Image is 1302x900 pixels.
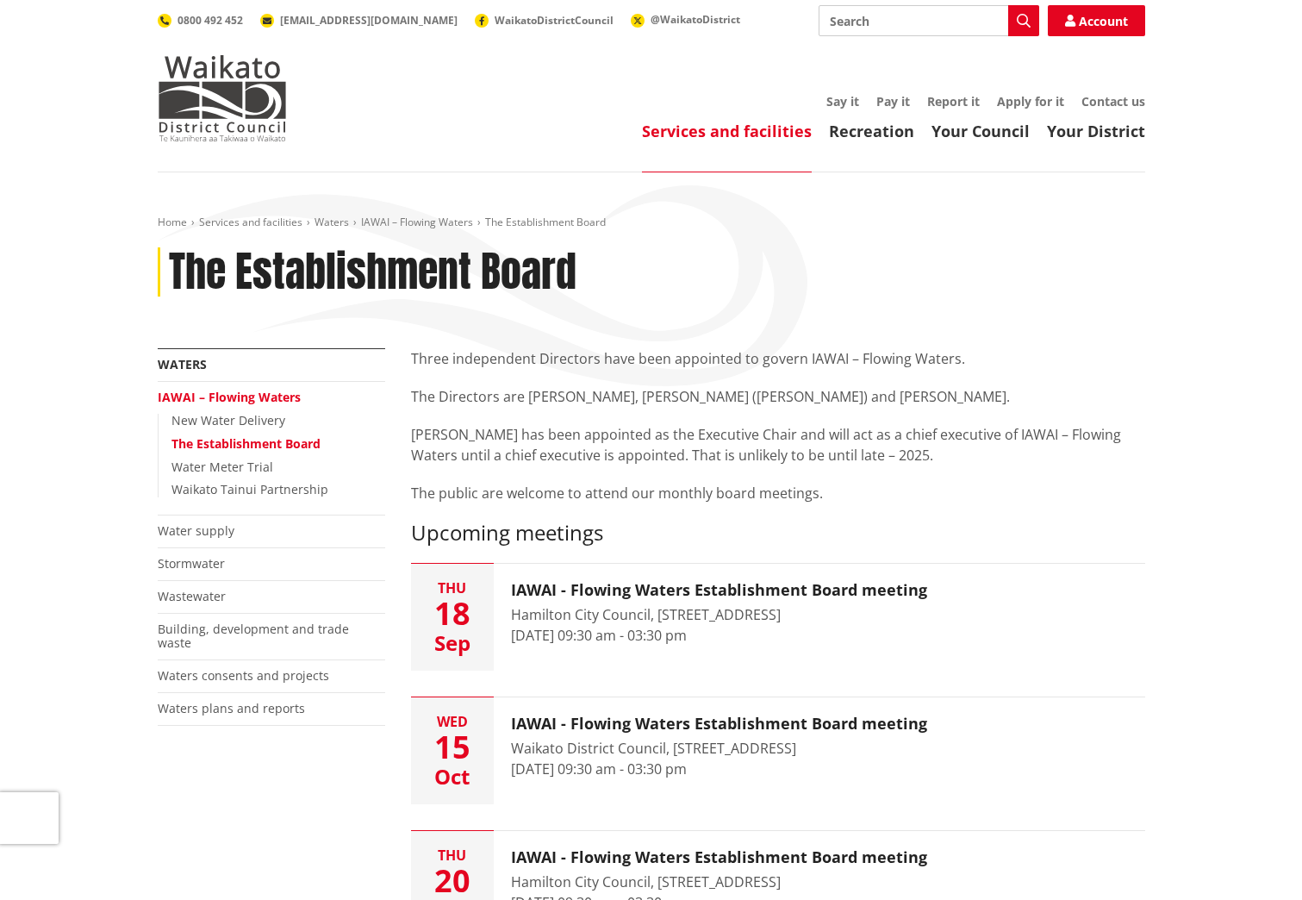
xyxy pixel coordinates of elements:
[826,93,859,109] a: Say it
[511,581,927,600] h3: IAWAI - Flowing Waters Establishment Board meeting
[411,581,494,595] div: Thu
[511,715,927,734] h3: IAWAI - Flowing Waters Establishment Board meeting
[158,700,305,716] a: Waters plans and reports
[411,697,1145,804] button: Wed 15 Oct IAWAI - Flowing Waters Establishment Board meeting Waikato District Council, [STREET_A...
[511,626,687,645] time: [DATE] 09:30 am - 03:30 pm
[411,564,1145,671] button: Thu 18 Sep IAWAI - Flowing Waters Establishment Board meeting Hamilton City Council, [STREET_ADDR...
[1047,121,1145,141] a: Your District
[511,759,687,778] time: [DATE] 09:30 am - 03:30 pm
[411,848,494,862] div: Thu
[829,121,914,141] a: Recreation
[485,215,606,229] span: The Establishment Board
[171,459,273,475] a: Water Meter Trial
[511,738,927,759] div: Waikato District Council, [STREET_ADDRESS]
[199,215,302,229] a: Services and facilities
[511,872,927,892] div: Hamilton City Council, [STREET_ADDRESS]
[158,215,187,229] a: Home
[495,13,614,28] span: WaikatoDistrictCouncil
[171,435,321,452] a: The Establishment Board
[931,121,1030,141] a: Your Council
[158,55,287,141] img: Waikato District Council - Te Kaunihera aa Takiwaa o Waikato
[819,5,1039,36] input: Search input
[927,93,980,109] a: Report it
[169,247,576,297] h1: The Establishment Board
[158,588,226,604] a: Wastewater
[511,604,927,625] div: Hamilton City Council, [STREET_ADDRESS]
[631,12,740,27] a: @WaikatoDistrict
[997,93,1064,109] a: Apply for it
[158,13,243,28] a: 0800 492 452
[158,389,301,405] a: IAWAI – Flowing Waters
[411,424,1145,466] p: [PERSON_NAME] has been appointed as the Executive Chair and will act as a chief executive of IAWA...
[411,766,494,787] div: Oct
[411,866,494,897] div: 20
[411,521,1145,546] h3: Upcoming meetings
[158,555,225,572] a: Stormwater
[171,412,285,428] a: New Water Delivery
[411,483,1145,503] p: The public are welcome to attend our monthly board meetings.
[411,715,494,728] div: Wed
[171,481,328,497] a: Waikato Tainui Partnership
[158,522,234,539] a: Water supply
[876,93,910,109] a: Pay it
[158,667,329,684] a: Waters consents and projects
[511,848,927,867] h3: IAWAI - Flowing Waters Establishment Board meeting
[260,13,458,28] a: [EMAIL_ADDRESS][DOMAIN_NAME]
[158,216,1145,230] nav: breadcrumb
[1081,93,1145,109] a: Contact us
[315,215,349,229] a: Waters
[651,12,740,27] span: @WaikatoDistrict
[178,13,243,28] span: 0800 492 452
[158,621,349,652] a: Building, development and trade waste
[411,732,494,763] div: 15
[642,121,812,141] a: Services and facilities
[411,348,1145,369] p: Three independent Directors have been appointed to govern IAWAI – Flowing Waters.
[280,13,458,28] span: [EMAIL_ADDRESS][DOMAIN_NAME]
[361,215,473,229] a: IAWAI – Flowing Waters
[411,633,494,653] div: Sep
[411,386,1145,407] p: The Directors are [PERSON_NAME], [PERSON_NAME] ([PERSON_NAME]) and [PERSON_NAME].
[411,598,494,629] div: 18
[1048,5,1145,36] a: Account
[158,356,207,372] a: Waters
[475,13,614,28] a: WaikatoDistrictCouncil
